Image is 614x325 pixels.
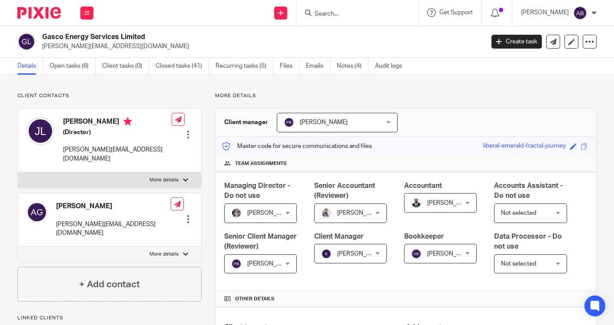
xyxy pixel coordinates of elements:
span: [PERSON_NAME] [247,261,295,267]
p: [PERSON_NAME][EMAIL_ADDRESS][DOMAIN_NAME] [42,42,478,51]
span: Managing Director - Do not use [224,182,290,199]
span: Senior Accountant (Reviewer) [314,182,375,199]
h4: + Add contact [79,278,140,291]
span: Get Support [439,10,473,16]
p: More details [149,177,179,184]
span: Team assignments [235,160,287,167]
a: Files [280,58,299,75]
span: Bookkeeper [404,233,444,240]
span: [PERSON_NAME] [427,251,475,257]
img: WhatsApp%20Image%202022-05-18%20at%206.27.04%20PM.jpeg [411,198,422,208]
a: Audit logs [375,58,408,75]
a: Client tasks (0) [102,58,149,75]
img: svg%3E [231,259,242,269]
p: Linked clients [17,315,202,322]
h5: (Director) [63,128,172,137]
p: [PERSON_NAME][EMAIL_ADDRESS][DOMAIN_NAME] [63,145,172,163]
h3: Client manager [224,118,268,127]
h4: [PERSON_NAME] [63,117,172,128]
span: Senior Client Manager (Reviewer) [224,233,297,250]
h2: Gasco Energy Services Limited [42,33,391,42]
img: svg%3E [27,202,47,223]
p: More details [215,92,597,99]
input: Search [314,10,392,18]
a: Details [17,58,43,75]
span: [PERSON_NAME] [300,119,348,125]
span: [PERSON_NAME] [247,210,295,216]
span: [PERSON_NAME] [337,251,385,257]
i: Primary [123,117,132,126]
a: Closed tasks (41) [156,58,209,75]
img: -%20%20-%20studio@ingrained.co.uk%20for%20%20-20220223%20at%20101413%20-%201W1A2026.jpg [231,208,242,218]
img: svg%3E [573,6,587,20]
p: More details [149,251,179,258]
a: Create task [491,35,542,49]
p: Master code for secure communications and files [222,142,372,151]
p: [PERSON_NAME] [521,8,569,17]
span: Client Manager [314,233,364,240]
img: Pixie%2002.jpg [321,208,332,218]
a: Recurring tasks (5) [216,58,273,75]
p: [PERSON_NAME][EMAIL_ADDRESS][DOMAIN_NAME] [56,220,171,238]
img: svg%3E [321,249,332,259]
img: svg%3E [284,117,294,128]
span: Accountant [404,182,442,189]
span: Not selected [501,210,536,216]
h4: [PERSON_NAME] [56,202,171,211]
img: svg%3E [17,33,36,51]
span: [PERSON_NAME] [337,210,385,216]
span: Not selected [501,261,536,267]
span: Data Processor - Do not use [494,233,562,250]
span: Accounts Assistant - Do not use [494,182,563,199]
img: svg%3E [411,249,422,259]
div: liberal-emerald-fractal-journey [483,141,566,151]
img: svg%3E [27,117,54,145]
img: Pixie [17,7,61,19]
span: [PERSON_NAME] [427,200,475,206]
p: Client contacts [17,92,202,99]
span: Other details [235,295,275,302]
a: Open tasks (6) [50,58,96,75]
a: Emails [306,58,330,75]
a: Notes (4) [337,58,368,75]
